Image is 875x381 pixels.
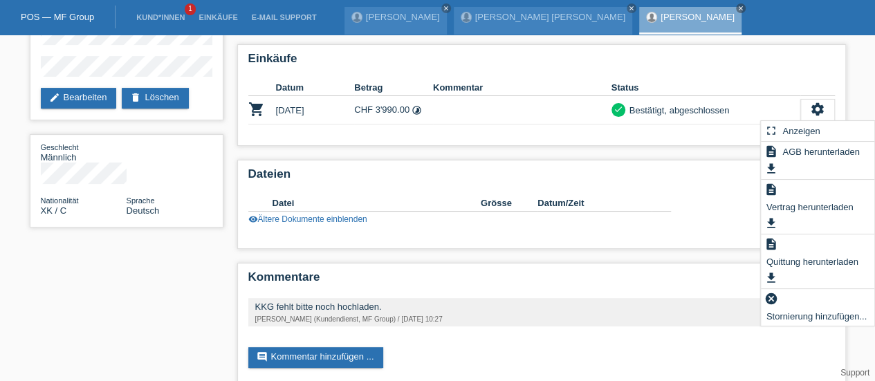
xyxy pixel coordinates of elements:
[810,102,825,117] i: settings
[41,142,127,162] div: Männlich
[481,195,537,212] th: Grösse
[412,105,422,115] i: Fixe Raten (24 Raten)
[366,12,440,22] a: [PERSON_NAME]
[840,368,869,378] a: Support
[614,104,623,114] i: check
[627,3,636,13] a: close
[122,88,188,109] a: deleteLöschen
[245,13,324,21] a: E-Mail Support
[625,103,730,118] div: Bestätigt, abgeschlossen
[255,301,807,312] div: KKG fehlt bitte noch hochladen.
[248,101,265,118] i: POSP00025828
[443,5,450,12] i: close
[248,347,384,368] a: commentKommentar hinzufügen ...
[764,145,778,158] i: description
[129,13,192,21] a: Kund*innen
[276,80,355,96] th: Datum
[185,3,196,15] span: 1
[736,3,746,13] a: close
[257,351,268,362] i: comment
[49,92,60,103] i: edit
[248,270,835,291] h2: Kommentare
[628,5,635,12] i: close
[441,3,451,13] a: close
[764,124,778,138] i: fullscreen
[354,96,433,124] td: CHF 3'990.00
[354,80,433,96] th: Betrag
[737,5,744,12] i: close
[248,167,835,188] h2: Dateien
[127,205,160,216] span: Deutsch
[475,12,625,22] a: [PERSON_NAME] [PERSON_NAME]
[130,92,141,103] i: delete
[248,52,835,73] h2: Einkäufe
[537,195,651,212] th: Datum/Zeit
[611,80,800,96] th: Status
[276,96,355,124] td: [DATE]
[273,195,481,212] th: Datei
[192,13,244,21] a: Einkäufe
[433,80,611,96] th: Kommentar
[41,88,117,109] a: editBearbeiten
[127,196,155,205] span: Sprache
[780,122,822,139] span: Anzeigen
[248,214,258,224] i: visibility
[661,12,735,22] a: [PERSON_NAME]
[21,12,94,22] a: POS — MF Group
[255,315,807,323] div: [PERSON_NAME] (Kundendienst, MF Group) / [DATE] 10:27
[41,205,67,216] span: Kosovo / C / 30.07.2007
[780,143,861,160] span: AGB herunterladen
[248,214,367,224] a: visibilityÄltere Dokumente einblenden
[41,143,79,151] span: Geschlecht
[41,196,79,205] span: Nationalität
